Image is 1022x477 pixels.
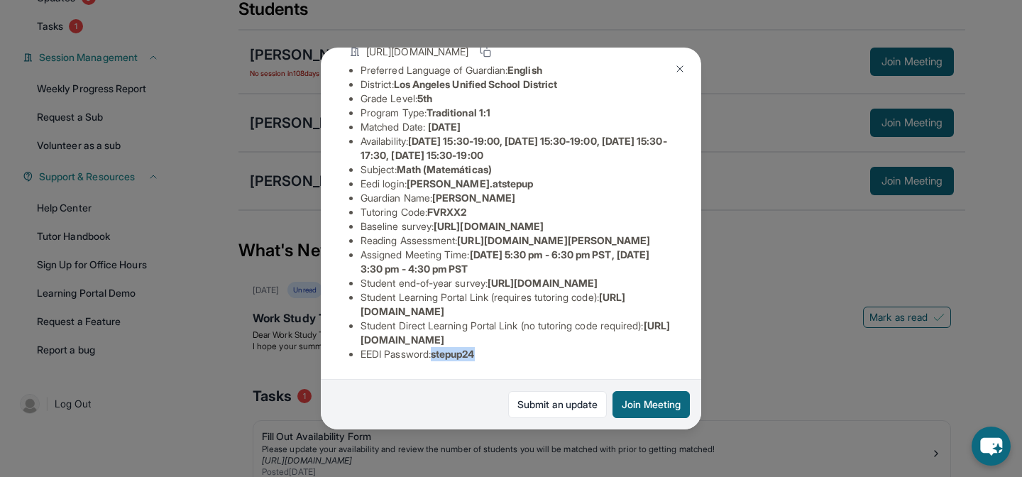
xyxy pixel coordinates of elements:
[407,177,534,190] span: [PERSON_NAME].atstepup
[361,163,673,177] li: Subject :
[361,347,673,361] li: EEDI Password :
[361,63,673,77] li: Preferred Language of Guardian:
[361,248,673,276] li: Assigned Meeting Time :
[508,391,607,418] a: Submit an update
[427,106,490,119] span: Traditional 1:1
[366,45,468,59] span: [URL][DOMAIN_NAME]
[972,427,1011,466] button: chat-button
[361,248,649,275] span: [DATE] 5:30 pm - 6:30 pm PST, [DATE] 3:30 pm - 4:30 pm PST
[361,106,673,120] li: Program Type:
[361,290,673,319] li: Student Learning Portal Link (requires tutoring code) :
[507,64,542,76] span: English
[612,391,690,418] button: Join Meeting
[428,121,461,133] span: [DATE]
[397,163,492,175] span: Math (Matemáticas)
[394,78,557,90] span: Los Angeles Unified School District
[457,234,650,246] span: [URL][DOMAIN_NAME][PERSON_NAME]
[431,348,475,360] span: stepup24
[427,206,466,218] span: FVRXX2
[434,220,544,232] span: [URL][DOMAIN_NAME]
[361,319,673,347] li: Student Direct Learning Portal Link (no tutoring code required) :
[361,219,673,234] li: Baseline survey :
[361,191,673,205] li: Guardian Name :
[361,120,673,134] li: Matched Date:
[488,277,598,289] span: [URL][DOMAIN_NAME]
[361,92,673,106] li: Grade Level:
[417,92,432,104] span: 5th
[361,177,673,191] li: Eedi login :
[361,234,673,248] li: Reading Assessment :
[361,134,673,163] li: Availability:
[361,77,673,92] li: District:
[361,205,673,219] li: Tutoring Code :
[432,192,515,204] span: [PERSON_NAME]
[361,276,673,290] li: Student end-of-year survey :
[361,135,667,161] span: [DATE] 15:30-19:00, [DATE] 15:30-19:00, [DATE] 15:30-17:30, [DATE] 15:30-19:00
[674,63,686,75] img: Close Icon
[477,43,494,60] button: Copy link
